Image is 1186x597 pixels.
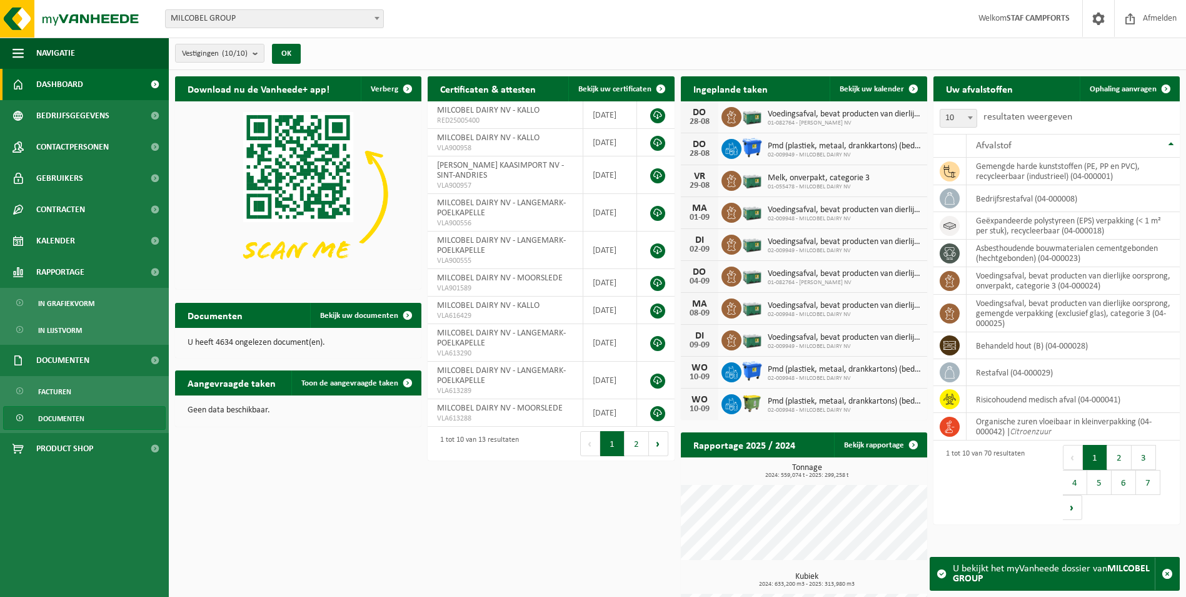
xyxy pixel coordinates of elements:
div: WO [687,395,712,405]
span: Afvalstof [976,141,1012,151]
div: 28-08 [687,118,712,126]
span: 02-009949 - MILCOBEL DAIRY NV [768,343,921,350]
a: In lijstvorm [3,318,166,342]
span: Contactpersonen [36,131,109,163]
td: [DATE] [583,194,637,232]
h2: Certificaten & attesten [428,76,548,101]
span: [PERSON_NAME] KAASIMPORT NV - SINT-ANDRIES [437,161,564,180]
button: 2 [625,431,649,456]
a: In grafiekvorm [3,291,166,315]
span: 02-009949 - MILCOBEL DAIRY NV [768,247,921,255]
span: In lijstvorm [38,319,82,342]
p: Geen data beschikbaar. [188,406,409,415]
span: Voedingsafval, bevat producten van dierlijke oorsprong, gemengde verpakking (exc... [768,110,921,120]
span: In grafiekvorm [38,292,94,315]
h2: Download nu de Vanheede+ app! [175,76,342,101]
td: voedingsafval, bevat producten van dierlijke oorsprong, onverpakt, categorie 3 (04-000024) [967,267,1180,295]
span: Voedingsafval, bevat producten van dierlijke oorsprong, onverpakt, categorie 3 [768,333,921,343]
td: risicohoudend medisch afval (04-000041) [967,386,1180,413]
button: Next [1063,495,1082,520]
div: DO [687,140,712,150]
td: organische zuren vloeibaar in kleinverpakking (04-000042) | [967,413,1180,441]
div: MA [687,203,712,213]
td: bedrijfsrestafval (04-000008) [967,185,1180,212]
div: WO [687,363,712,373]
span: VLA900958 [437,143,573,153]
count: (10/10) [222,49,248,58]
td: [DATE] [583,362,637,399]
div: DO [687,108,712,118]
span: Vestigingen [182,44,248,63]
span: Gebruikers [36,163,83,194]
p: U heeft 4634 ongelezen document(en). [188,339,409,347]
span: VLA613290 [437,349,573,359]
img: WB-1100-HPE-GN-50 [741,392,763,414]
span: Melk, onverpakt, categorie 3 [768,173,870,183]
span: RED25005400 [437,116,573,126]
td: [DATE] [583,324,637,362]
span: Navigatie [36,38,75,69]
span: Pmd (plastiek, metaal, drankkartons) (bedrijven) [768,365,921,375]
span: 2024: 633,200 m3 - 2025: 313,980 m3 [687,581,927,588]
img: WB-1100-HPE-BE-01 [741,360,763,382]
div: 09-09 [687,341,712,350]
td: behandeld hout (B) (04-000028) [967,332,1180,359]
span: Bekijk uw documenten [320,312,398,320]
span: 01-082764 - [PERSON_NAME] NV [768,279,921,287]
td: [DATE] [583,297,637,324]
span: MILCOBEL DAIRY NV - MOORSLEDE [437,404,563,413]
img: PB-LB-0680-HPE-GN-01 [741,169,763,190]
span: Voedingsafval, bevat producten van dierlijke oorsprong, gemengde verpakking (exc... [768,301,921,311]
div: DI [687,235,712,245]
div: VR [687,171,712,181]
span: MILCOBEL DAIRY NV - MOORSLEDE [437,273,563,283]
span: 02-009948 - MILCOBEL DAIRY NV [768,407,921,414]
a: Bekijk uw documenten [310,303,420,328]
span: MILCOBEL DAIRY NV - LANGEMARK-POELKAPELLE [437,366,566,385]
span: 2024: 559,074 t - 2025: 299,258 t [687,472,927,479]
img: PB-LB-0680-HPE-GN-01 [741,329,763,350]
span: VLA616429 [437,311,573,321]
button: 2 [1107,445,1132,470]
a: Bekijk rapportage [834,432,926,457]
div: 1 tot 10 van 70 resultaten [940,444,1025,521]
h2: Aangevraagde taken [175,370,288,395]
span: VLA900556 [437,218,573,228]
button: Previous [1063,445,1083,470]
span: VLA900555 [437,256,573,266]
span: 02-009948 - MILCOBEL DAIRY NV [768,375,921,382]
h3: Tonnage [687,464,927,479]
span: Facturen [38,380,71,404]
td: [DATE] [583,129,637,156]
button: 5 [1087,470,1112,495]
span: Documenten [36,345,89,376]
button: Next [649,431,668,456]
h3: Kubiek [687,573,927,588]
span: Ophaling aanvragen [1090,85,1157,93]
span: Toon de aangevraagde taken [301,379,398,387]
span: VLA901589 [437,283,573,293]
span: Kalender [36,225,75,257]
span: 01-055478 - MILCOBEL DAIRY NV [768,183,870,191]
img: PB-LB-0680-HPE-GN-01 [741,265,763,286]
div: 04-09 [687,277,712,286]
div: 29-08 [687,181,712,190]
a: Bekijk uw certificaten [568,76,673,101]
span: 02-009949 - MILCOBEL DAIRY NV [768,151,921,159]
strong: STAF CAMPFORTS [1007,14,1070,23]
a: Bekijk uw kalender [830,76,926,101]
span: Voedingsafval, bevat producten van dierlijke oorsprong, gemengde verpakking (exc... [768,269,921,279]
button: 7 [1136,470,1160,495]
td: voedingsafval, bevat producten van dierlijke oorsprong, gemengde verpakking (exclusief glas), cat... [967,295,1180,332]
span: Voedingsafval, bevat producten van dierlijke oorsprong, onverpakt, categorie 3 [768,237,921,247]
div: U bekijkt het myVanheede dossier van [953,558,1155,590]
h2: Documenten [175,303,255,327]
button: Vestigingen(10/10) [175,44,264,63]
td: [DATE] [583,101,637,129]
button: Previous [580,431,600,456]
span: Dashboard [36,69,83,100]
img: PB-LB-0680-HPE-GN-01 [741,297,763,318]
span: MILCOBEL DAIRY NV - KALLO [437,106,540,115]
span: 02-009948 - MILCOBEL DAIRY NV [768,215,921,223]
td: asbesthoudende bouwmaterialen cementgebonden (hechtgebonden) (04-000023) [967,240,1180,267]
